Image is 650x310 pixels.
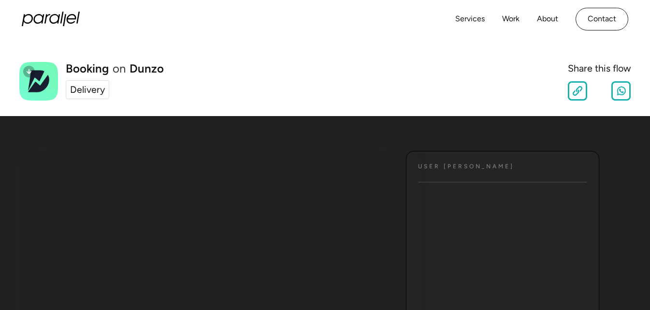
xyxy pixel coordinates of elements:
[502,12,520,26] a: Work
[113,63,126,74] div: on
[66,80,109,99] a: Delivery
[418,163,514,170] h4: User [PERSON_NAME]
[22,12,80,26] a: home
[70,83,105,97] div: Delivery
[568,61,631,75] div: Share this flow
[130,63,164,74] a: Dunzo
[455,12,485,26] a: Services
[66,63,109,74] h1: Booking
[576,8,628,30] a: Contact
[537,12,558,26] a: About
